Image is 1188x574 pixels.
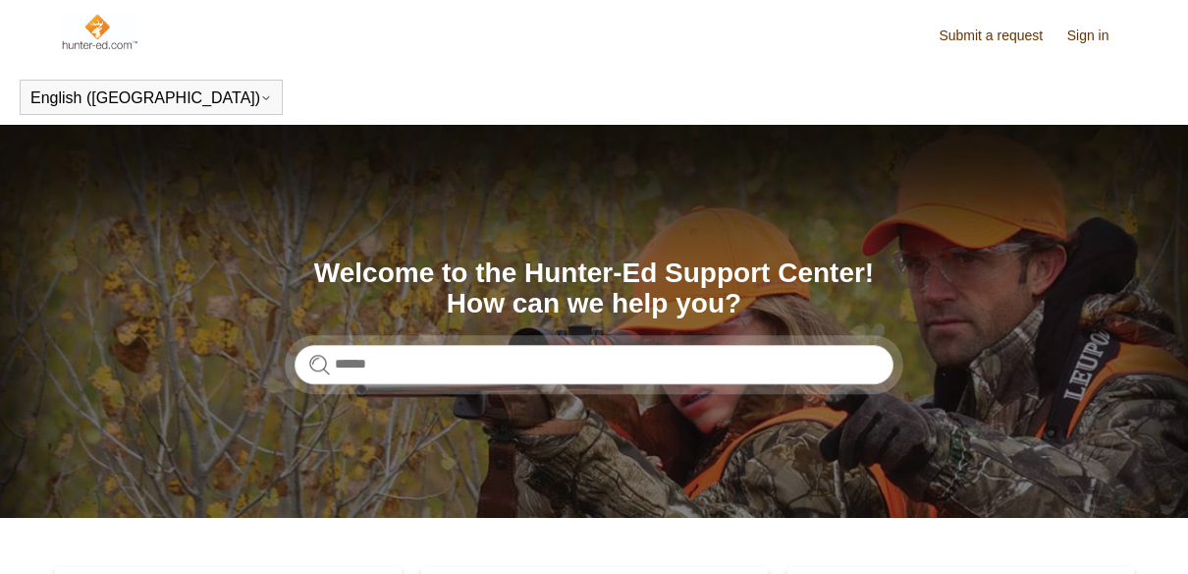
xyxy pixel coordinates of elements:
a: Submit a request [939,26,1062,46]
button: English ([GEOGRAPHIC_DATA]) [30,89,272,107]
a: Sign in [1067,26,1129,46]
img: Hunter-Ed Help Center home page [60,12,139,51]
h1: Welcome to the Hunter-Ed Support Center! How can we help you? [295,258,893,319]
input: Search [295,345,893,384]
